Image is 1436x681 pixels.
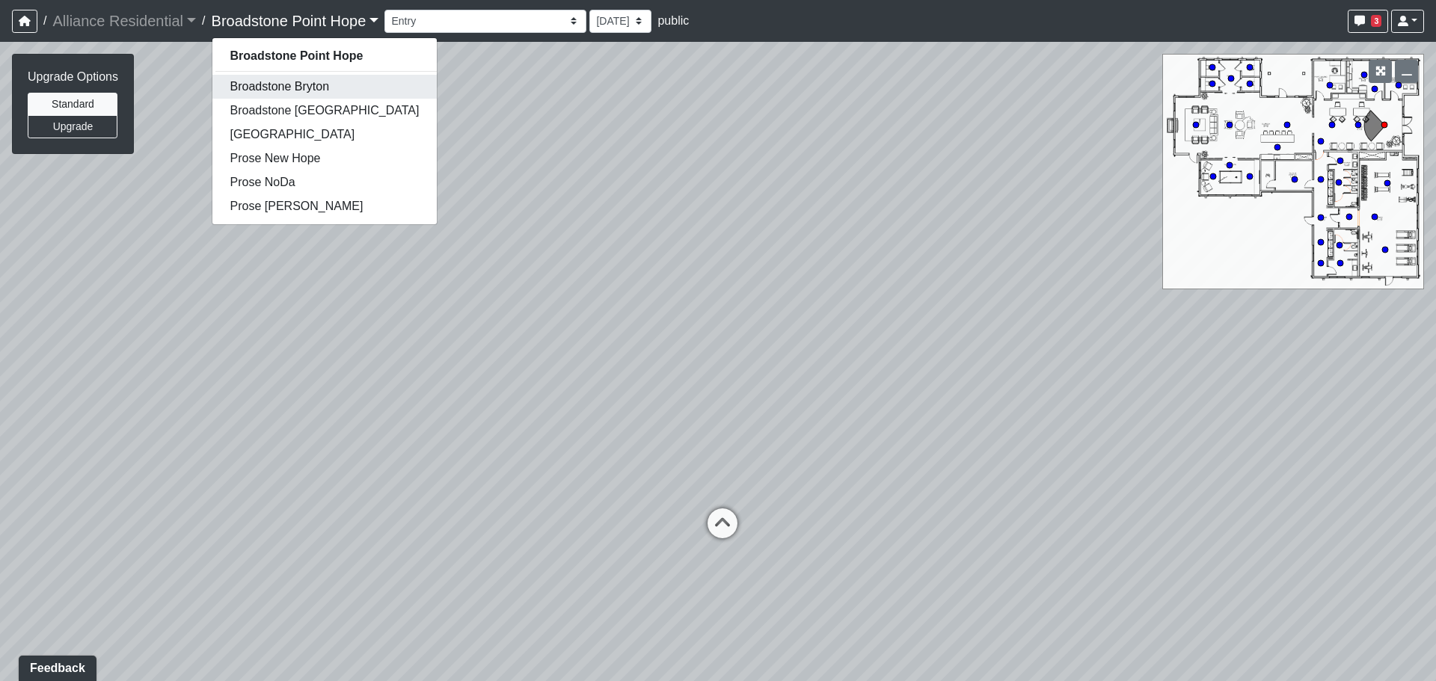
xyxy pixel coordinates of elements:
span: / [196,6,211,36]
span: 3 [1371,15,1381,27]
a: Prose [PERSON_NAME] [212,194,438,218]
a: [GEOGRAPHIC_DATA] [212,123,438,147]
a: Broadstone Bryton [212,75,438,99]
div: Broadstone Point Hope [212,37,438,225]
a: Prose NoDa [212,170,438,194]
span: / [37,6,52,36]
button: Upgrade [28,115,117,138]
a: Prose New Hope [212,147,438,170]
a: Alliance Residential [52,6,196,36]
button: Standard [28,93,117,116]
strong: Broadstone Point Hope [230,49,363,62]
a: Broadstone Point Hope [212,44,438,68]
h6: Upgrade Options [28,70,118,84]
span: public [657,14,689,27]
iframe: Ybug feedback widget [11,651,99,681]
button: 3 [1348,10,1388,33]
a: Broadstone Point Hope [212,6,379,36]
a: Broadstone [GEOGRAPHIC_DATA] [212,99,438,123]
